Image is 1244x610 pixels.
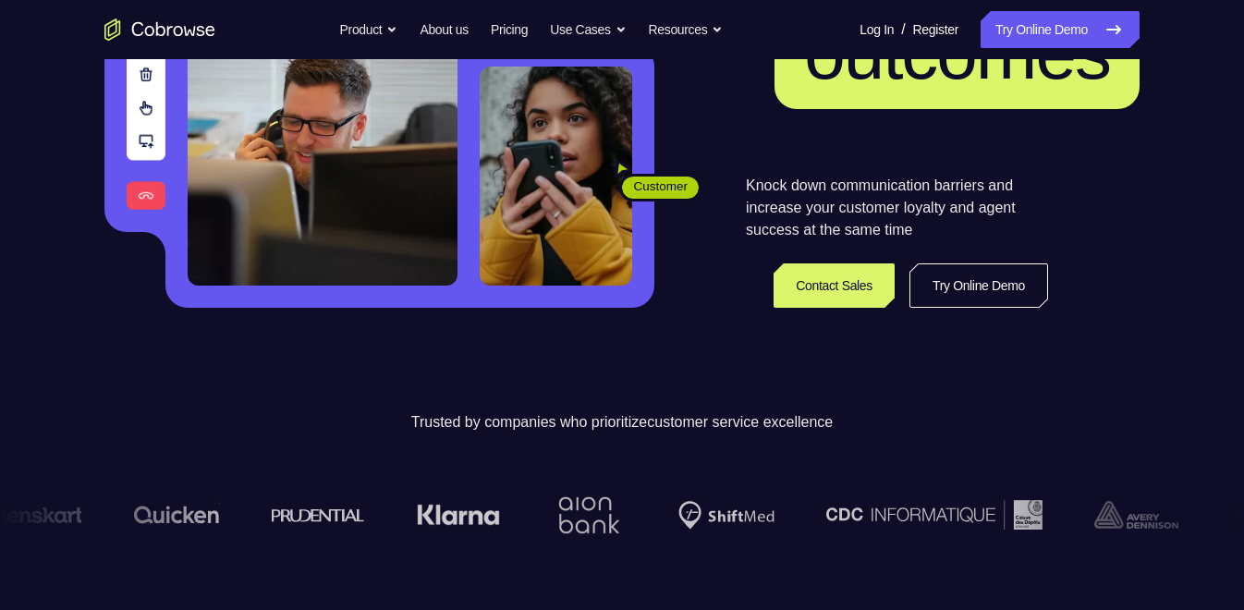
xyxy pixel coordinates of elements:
a: Log In [860,11,894,48]
a: About us [420,11,468,48]
a: Contact Sales [774,263,895,308]
a: Register [913,11,958,48]
span: / [901,18,905,41]
button: Use Cases [550,11,626,48]
a: Try Online Demo [909,263,1048,308]
a: Go to the home page [104,18,215,41]
a: Pricing [491,11,528,48]
button: Product [340,11,398,48]
img: Klarna [417,504,500,526]
button: Resources [649,11,724,48]
span: customer service excellence [647,414,833,430]
img: Shiftmed [678,501,774,530]
img: Aion Bank [552,478,627,553]
a: Try Online Demo [981,11,1140,48]
img: A customer holding their phone [480,67,632,286]
p: Knock down communication barriers and increase your customer loyalty and agent success at the sam... [746,175,1048,241]
img: CDC Informatique [826,500,1043,529]
img: prudential [272,507,365,522]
